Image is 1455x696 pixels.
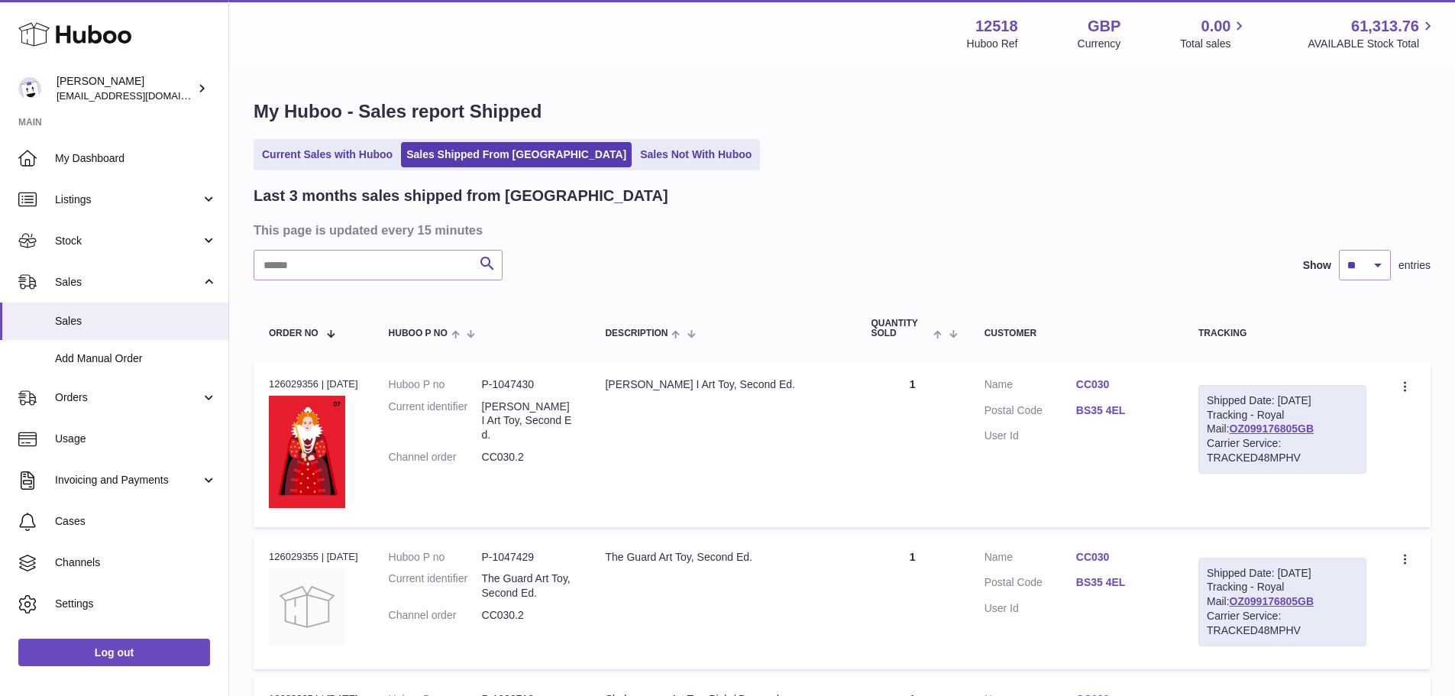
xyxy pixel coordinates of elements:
[1308,16,1437,51] a: 61,313.76 AVAILABLE Stock Total
[55,597,217,611] span: Settings
[482,571,575,601] dd: The Guard Art Toy, Second Ed.
[967,37,1018,51] div: Huboo Ref
[1351,16,1419,37] span: 61,313.76
[482,377,575,392] dd: P-1047430
[605,377,840,392] div: [PERSON_NAME] I Art Toy, Second Ed.
[1207,393,1358,408] div: Shipped Date: [DATE]
[1303,258,1331,273] label: Show
[55,390,201,405] span: Orders
[1207,609,1358,638] div: Carrier Service: TRACKED48MPHV
[389,329,448,338] span: Huboo P no
[985,403,1076,422] dt: Postal Code
[1078,37,1121,51] div: Currency
[1076,550,1168,565] a: CC030
[401,142,632,167] a: Sales Shipped From [GEOGRAPHIC_DATA]
[1076,575,1168,590] a: BS35 4EL
[855,535,968,669] td: 1
[1180,16,1248,51] a: 0.00 Total sales
[871,319,930,338] span: Quantity Sold
[389,550,482,565] dt: Huboo P no
[482,450,575,465] dd: CC030.2
[1198,385,1366,474] div: Tracking - Royal Mail:
[55,193,201,207] span: Listings
[985,329,1168,338] div: Customer
[1398,258,1431,273] span: entries
[257,142,398,167] a: Current Sales with Huboo
[605,329,668,338] span: Description
[269,377,358,391] div: 126029356 | [DATE]
[1230,422,1314,435] a: OZ099176805GB
[985,575,1076,594] dt: Postal Code
[482,550,575,565] dd: P-1047429
[985,429,1076,443] dt: User Id
[55,234,201,248] span: Stock
[985,550,1076,568] dt: Name
[855,362,968,527] td: 1
[605,550,840,565] div: The Guard Art Toy, Second Ed.
[389,608,482,623] dt: Channel order
[389,377,482,392] dt: Huboo P no
[254,222,1427,238] h3: This page is updated every 15 minutes
[1308,37,1437,51] span: AVAILABLE Stock Total
[975,16,1018,37] strong: 12518
[1201,16,1231,37] span: 0.00
[1076,377,1168,392] a: CC030
[1076,403,1168,418] a: BS35 4EL
[389,400,482,443] dt: Current identifier
[635,142,757,167] a: Sales Not With Huboo
[55,314,217,329] span: Sales
[55,473,201,487] span: Invoicing and Payments
[389,571,482,601] dt: Current identifier
[57,89,225,102] span: [EMAIL_ADDRESS][DOMAIN_NAME]
[985,377,1076,396] dt: Name
[482,400,575,443] dd: [PERSON_NAME] I Art Toy, Second Ed.
[1180,37,1248,51] span: Total sales
[55,514,217,529] span: Cases
[482,608,575,623] dd: CC030.2
[1207,436,1358,465] div: Carrier Service: TRACKED48MPHV
[1088,16,1120,37] strong: GBP
[55,432,217,446] span: Usage
[55,351,217,366] span: Add Manual Order
[1198,329,1366,338] div: Tracking
[1198,558,1366,646] div: Tracking - Royal Mail:
[55,555,217,570] span: Channels
[269,329,318,338] span: Order No
[1230,595,1314,607] a: OZ099176805GB
[57,74,194,103] div: [PERSON_NAME]
[985,601,1076,616] dt: User Id
[269,396,345,508] img: 125181759109998.png
[254,186,668,206] h2: Last 3 months sales shipped from [GEOGRAPHIC_DATA]
[269,568,345,645] img: no-photo.jpg
[55,151,217,166] span: My Dashboard
[254,99,1431,124] h1: My Huboo - Sales report Shipped
[389,450,482,465] dt: Channel order
[18,639,210,666] a: Log out
[18,77,41,100] img: internalAdmin-12518@internal.huboo.com
[55,275,201,290] span: Sales
[269,550,358,564] div: 126029355 | [DATE]
[1207,566,1358,581] div: Shipped Date: [DATE]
